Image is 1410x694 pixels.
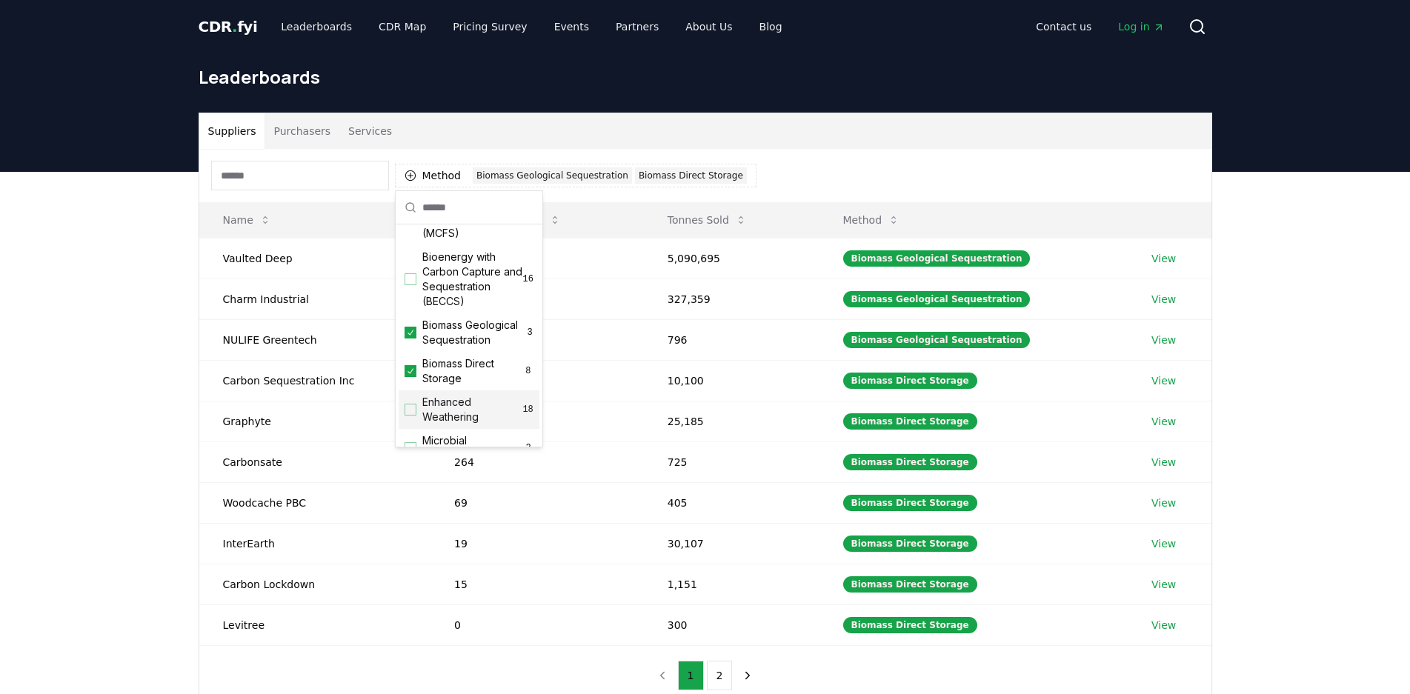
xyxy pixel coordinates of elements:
a: View [1151,496,1176,510]
td: Charm Industrial [199,278,431,319]
td: 300 [644,604,819,645]
div: Biomass Direct Storage [843,373,977,389]
button: Method [831,205,912,235]
a: Leaderboards [269,13,364,40]
td: 25,185 [644,401,819,441]
div: Biomass Direct Storage [843,495,977,511]
a: Pricing Survey [441,13,539,40]
td: Carbonsate [199,441,431,482]
a: View [1151,292,1176,307]
a: Blog [748,13,794,40]
a: Partners [604,13,671,40]
td: 10,100 [644,360,819,401]
td: 327,359 [644,278,819,319]
span: 8 [523,365,533,377]
td: 725 [644,441,819,482]
td: 69 [430,482,644,523]
button: 1 [678,661,704,690]
div: Biomass Geological Sequestration [843,291,1031,307]
span: 3 [526,327,533,338]
td: 405 [644,482,819,523]
span: Bioenergy with Carbon Capture and Sequestration (BECCS) [422,250,523,309]
a: Contact us [1024,13,1103,40]
td: 264 [430,441,644,482]
a: CDR Map [367,13,438,40]
div: Biomass Direct Storage [843,454,977,470]
div: Biomass Direct Storage [843,617,977,633]
td: 19 [430,523,644,564]
a: View [1151,536,1176,551]
button: next page [735,661,760,690]
a: View [1151,251,1176,266]
a: View [1151,373,1176,388]
td: 5,090,695 [644,238,819,278]
span: . [232,18,237,36]
div: Biomass Direct Storage [635,167,747,184]
div: Biomass Geological Sequestration [473,167,632,184]
td: Levitree [199,604,431,645]
a: About Us [674,13,744,40]
div: Biomass Geological Sequestration [843,332,1031,348]
td: 796 [644,319,819,360]
td: Graphyte [199,401,431,441]
button: 2 [707,661,733,690]
button: Tonnes Sold [656,205,759,235]
td: Vaulted Deep [199,238,431,278]
nav: Main [269,13,794,40]
div: Biomass Direct Storage [843,413,977,430]
td: InterEarth [199,523,431,564]
span: CDR fyi [199,18,258,36]
a: Events [542,13,601,40]
h1: Leaderboards [199,65,1212,89]
div: Biomass Direct Storage [843,535,977,552]
a: CDR.fyi [199,16,258,37]
a: View [1151,414,1176,429]
span: 2 [523,442,533,454]
a: View [1151,577,1176,592]
span: Biomass Direct Storage [422,356,523,386]
button: Services [339,113,401,149]
span: Microbial Mineralization [422,433,523,463]
a: View [1151,333,1176,347]
span: 18 [522,404,533,416]
div: Biomass Direct Storage [843,576,977,593]
a: View [1151,455,1176,470]
span: Log in [1118,19,1164,34]
td: 0 [430,604,644,645]
nav: Main [1024,13,1176,40]
button: Purchasers [265,113,339,149]
td: Woodcache PBC [199,482,431,523]
button: MethodBiomass Geological SequestrationBiomass Direct Storage [395,164,756,187]
button: Name [211,205,283,235]
td: NULIFE Greentech [199,319,431,360]
a: Log in [1106,13,1176,40]
td: Carbon Lockdown [199,564,431,604]
td: 1,151 [644,564,819,604]
td: Carbon Sequestration Inc [199,360,431,401]
div: Biomass Geological Sequestration [843,250,1031,267]
span: Enhanced Weathering [422,395,522,424]
td: 30,107 [644,523,819,564]
span: 16 [523,273,533,285]
a: View [1151,618,1176,633]
button: Suppliers [199,113,265,149]
span: Biomass Geological Sequestration [422,318,526,347]
td: 15 [430,564,644,604]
